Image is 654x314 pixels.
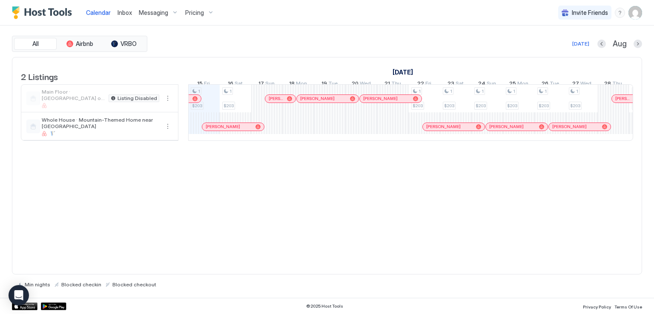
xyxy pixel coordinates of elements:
[572,40,589,48] div: [DATE]
[509,80,516,89] span: 25
[42,117,159,129] span: Whole House · Mountain-Themed Home near [GEOGRAPHIC_DATA]
[226,78,245,91] a: August 16, 2025
[139,9,168,17] span: Messaging
[206,124,240,129] span: [PERSON_NAME]
[391,80,401,89] span: Thu
[602,78,624,91] a: August 28, 2025
[112,281,156,288] span: Blocked checkout
[413,103,423,108] span: $203
[352,80,359,89] span: 20
[415,78,433,91] a: August 22, 2025
[571,39,591,49] button: [DATE]
[507,78,531,91] a: August 25, 2025
[192,103,202,108] span: $203
[426,124,461,129] span: [PERSON_NAME]
[258,80,264,89] span: 17
[425,80,431,89] span: Fri
[319,78,340,91] a: August 19, 2025
[86,8,111,17] a: Calendar
[613,39,627,49] span: Aug
[445,78,466,91] a: August 23, 2025
[539,78,561,91] a: August 26, 2025
[287,78,309,91] a: August 18, 2025
[118,8,132,17] a: Inbox
[615,8,625,18] div: menu
[539,103,549,108] span: $203
[478,80,485,89] span: 24
[550,80,559,89] span: Tue
[229,88,232,94] span: 1
[235,80,243,89] span: Sat
[306,303,343,309] span: © 2025 Host Tools
[489,124,524,129] span: [PERSON_NAME]
[120,40,137,48] span: VRBO
[572,9,608,17] span: Invite Friends
[25,281,50,288] span: Min nights
[76,40,93,48] span: Airbnb
[42,88,105,101] span: Main Floor · [GEOGRAPHIC_DATA] on the Hill near [GEOGRAPHIC_DATA]
[185,9,204,17] span: Pricing
[163,93,173,103] div: menu
[163,121,173,131] div: menu
[482,88,484,94] span: 1
[256,78,277,91] a: August 17, 2025
[384,80,390,89] span: 21
[628,6,642,20] div: User profile
[12,36,147,52] div: tab-group
[634,40,642,48] button: Next month
[542,80,548,89] span: 26
[552,124,587,129] span: [PERSON_NAME]
[604,80,611,89] span: 28
[204,80,210,89] span: Fri
[570,103,580,108] span: $203
[118,9,132,16] span: Inbox
[86,9,111,16] span: Calendar
[269,96,284,101] span: [PERSON_NAME],
[321,80,327,89] span: 19
[614,302,642,311] a: Terms Of Use
[14,38,57,50] button: All
[300,96,335,101] span: [PERSON_NAME]
[507,103,517,108] span: $203
[612,80,622,89] span: Thu
[419,88,421,94] span: 1
[417,80,424,89] span: 22
[163,121,173,131] button: More options
[360,80,371,89] span: Wed
[487,80,496,89] span: Sun
[513,88,515,94] span: 1
[32,40,39,48] span: All
[444,103,454,108] span: $203
[224,103,234,108] span: $203
[9,285,29,305] div: Open Intercom Messenger
[41,303,66,310] a: Google Play Store
[476,103,486,108] span: $203
[580,80,591,89] span: Wed
[576,88,578,94] span: 1
[545,88,547,94] span: 1
[58,38,101,50] button: Airbnb
[12,303,37,310] a: App Store
[390,66,415,78] a: August 1, 2025
[21,70,58,83] span: 2 Listings
[615,96,630,101] span: [PERSON_NAME] [PERSON_NAME]
[289,80,295,89] span: 18
[614,304,642,309] span: Terms Of Use
[570,78,594,91] a: August 27, 2025
[363,96,398,101] span: [PERSON_NAME]
[382,78,403,91] a: August 21, 2025
[597,40,606,48] button: Previous month
[350,78,373,91] a: August 20, 2025
[517,80,528,89] span: Mon
[328,80,338,89] span: Tue
[450,88,452,94] span: 1
[583,302,611,311] a: Privacy Policy
[61,281,101,288] span: Blocked checkin
[197,80,203,89] span: 15
[103,38,145,50] button: VRBO
[12,6,76,19] a: Host Tools Logo
[456,80,464,89] span: Sat
[572,80,579,89] span: 27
